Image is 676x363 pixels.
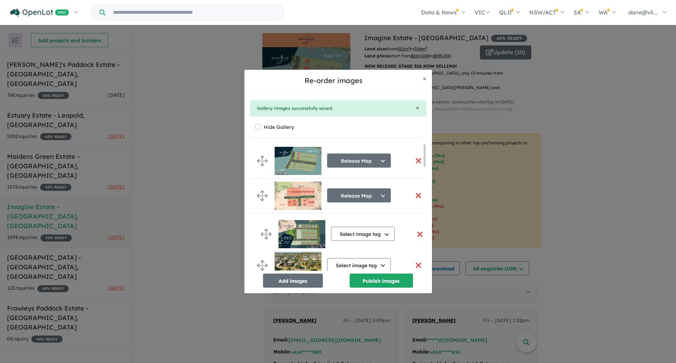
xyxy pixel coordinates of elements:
span: × [423,74,426,82]
img: Imagine%20Estate%20-%20Strathfieldsaye___1757908023.png [275,182,321,210]
button: Release Map [327,154,391,168]
h5: Re-order images [250,75,417,86]
img: Openlot PRO Logo White [10,8,69,17]
span: dane@vil... [628,9,657,16]
button: Select image tag [327,258,391,272]
img: Imagine%20Estate%20-%20Strathfieldsaye___1755670748.jpg [275,251,321,280]
img: drag.svg [257,260,268,271]
button: Publish images [350,274,413,288]
img: drag.svg [257,156,268,166]
div: Gallery images successfully saved. [257,105,419,112]
label: Hide Gallery [264,122,294,132]
button: Add images [263,274,323,288]
span: × [416,104,419,112]
input: Try estate name, suburb, builder or developer [107,5,282,20]
img: Imagine%20Estate%20-%20Strathfieldsaye___1757381106.jpg [275,147,321,175]
button: Release Map [327,188,391,202]
button: Close [416,105,419,111]
img: drag.svg [257,190,268,201]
